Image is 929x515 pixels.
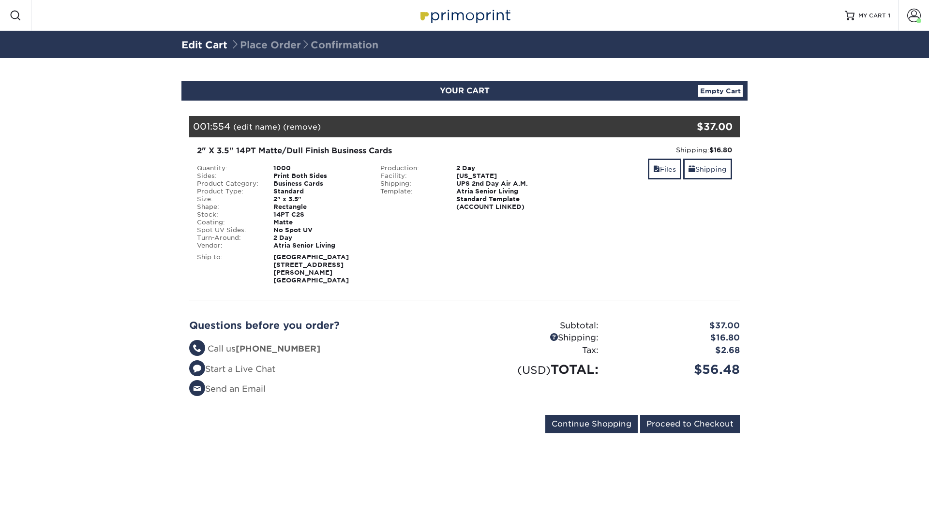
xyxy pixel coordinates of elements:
div: No Spot UV [266,226,373,234]
div: Quantity: [190,164,266,172]
span: Place Order Confirmation [230,39,378,51]
div: $37.00 [648,119,733,134]
div: Shipping: [464,332,606,344]
div: Subtotal: [464,320,606,332]
div: Coating: [190,219,266,226]
li: Call us [189,343,457,355]
div: Matte [266,219,373,226]
a: Send an Email [189,384,266,394]
div: 001: [189,116,648,137]
div: 2 Day [449,164,556,172]
div: Rectangle [266,203,373,211]
a: (remove) [283,122,321,132]
div: 2" X 3.5" 14PT Matte/Dull Finish Business Cards [197,145,549,157]
input: Proceed to Checkout [640,415,740,433]
div: Shape: [190,203,266,211]
div: Production: [373,164,450,172]
span: YOUR CART [440,86,490,95]
a: Edit Cart [181,39,227,51]
strong: [PHONE_NUMBER] [236,344,320,353]
div: Size: [190,195,266,203]
div: Tax: [464,344,606,357]
div: Turn-Around: [190,234,266,242]
div: Vendor: [190,242,266,250]
div: Ship to: [190,253,266,284]
a: (edit name) [233,122,281,132]
div: $16.80 [606,332,747,344]
img: Primoprint [416,5,513,26]
h2: Questions before you order? [189,320,457,331]
div: 2" x 3.5" [266,195,373,203]
div: 14PT C2S [266,211,373,219]
span: 1 [888,12,890,19]
div: Sides: [190,172,266,180]
a: Empty Cart [698,85,743,97]
div: Atria Senior Living [266,242,373,250]
a: Files [648,159,681,179]
div: $56.48 [606,360,747,379]
div: 2 Day [266,234,373,242]
div: Print Both Sides [266,172,373,180]
div: Stock: [190,211,266,219]
div: Shipping: [373,180,450,188]
small: (USD) [517,364,551,376]
div: Spot UV Sides: [190,226,266,234]
span: MY CART [858,12,886,20]
div: TOTAL: [464,360,606,379]
div: Business Cards [266,180,373,188]
div: [US_STATE] [449,172,556,180]
div: UPS 2nd Day Air A.M. [449,180,556,188]
div: $37.00 [606,320,747,332]
div: 1000 [266,164,373,172]
div: Shipping: [563,145,732,155]
strong: [GEOGRAPHIC_DATA] [STREET_ADDRESS][PERSON_NAME] [GEOGRAPHIC_DATA] [273,253,349,284]
strong: $16.80 [709,146,732,154]
a: Shipping [683,159,732,179]
a: Start a Live Chat [189,364,275,374]
span: files [653,165,660,173]
div: Facility: [373,172,450,180]
input: Continue Shopping [545,415,638,433]
span: shipping [689,165,695,173]
div: Standard [266,188,373,195]
div: Template: [373,188,450,211]
span: 554 [212,121,230,132]
div: Product Category: [190,180,266,188]
div: Product Type: [190,188,266,195]
div: $2.68 [606,344,747,357]
div: Atria Senior Living Standard Template (ACCOUNT LINKED) [449,188,556,211]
